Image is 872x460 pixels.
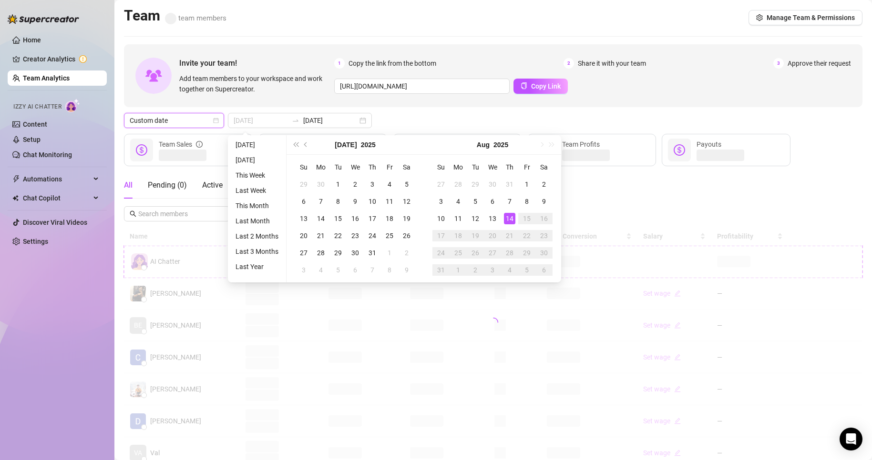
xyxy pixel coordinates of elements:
div: 27 [435,179,447,190]
th: Mo [312,159,329,176]
span: Manage Team & Permissions [767,14,855,21]
input: Search members [138,209,216,219]
div: 8 [332,196,344,207]
div: 15 [332,213,344,224]
td: 2025-08-06 [484,193,501,210]
a: Creator Analytics exclamation-circle [23,51,99,67]
img: AI Chatter [65,99,80,112]
span: Automations [23,171,91,187]
th: Sa [398,159,415,176]
td: 2025-08-09 [535,193,553,210]
div: 27 [298,247,309,259]
button: Choose a month [335,135,357,154]
div: 8 [384,264,395,276]
span: swap-right [292,117,299,124]
div: 9 [401,264,412,276]
li: Last Week [232,185,282,196]
div: 23 [538,230,550,241]
td: 2025-07-08 [329,193,347,210]
li: [DATE] [232,139,282,150]
td: 2025-07-15 [329,210,347,227]
td: 2025-07-28 [450,176,467,193]
span: copy [521,82,527,89]
div: 6 [298,196,309,207]
div: 4 [315,264,327,276]
span: thunderbolt [12,175,20,183]
td: 2025-08-10 [432,210,450,227]
span: Active [202,180,223,190]
div: 24 [435,247,447,259]
td: 2025-08-25 [450,244,467,261]
div: 29 [521,247,533,259]
td: 2025-07-02 [347,176,364,193]
span: Approve their request [788,58,851,69]
div: 1 [521,179,533,190]
td: 2025-08-18 [450,227,467,244]
span: to [292,117,299,124]
button: Choose a year [361,135,376,154]
td: 2025-07-29 [467,176,484,193]
div: 2 [538,179,550,190]
div: 12 [470,213,481,224]
div: 10 [435,213,447,224]
td: 2025-06-29 [295,176,312,193]
td: 2025-08-26 [467,244,484,261]
div: 6 [487,196,498,207]
td: 2025-07-12 [398,193,415,210]
div: 26 [401,230,412,241]
td: 2025-08-17 [432,227,450,244]
span: setting [756,14,763,21]
div: 16 [349,213,361,224]
img: logo-BBDzfeDw.svg [8,14,79,24]
td: 2025-09-06 [535,261,553,279]
span: 2 [564,58,574,69]
div: 12 [401,196,412,207]
div: 3 [487,264,498,276]
td: 2025-08-27 [484,244,501,261]
div: 28 [452,179,464,190]
td: 2025-07-25 [381,227,398,244]
td: 2025-07-22 [329,227,347,244]
div: 18 [452,230,464,241]
td: 2025-07-24 [364,227,381,244]
a: Settings [23,238,48,245]
td: 2025-08-02 [535,176,553,193]
span: team members [165,14,226,22]
th: Th [364,159,381,176]
td: 2025-08-16 [535,210,553,227]
td: 2025-08-31 [432,261,450,279]
td: 2025-08-05 [467,193,484,210]
div: 31 [367,247,378,259]
div: 14 [504,213,515,224]
td: 2025-08-23 [535,227,553,244]
div: 3 [298,264,309,276]
div: 22 [521,230,533,241]
div: 17 [367,213,378,224]
li: Last Year [232,261,282,272]
span: info-circle [196,139,203,150]
div: 30 [538,247,550,259]
div: 18 [384,213,395,224]
td: 2025-08-13 [484,210,501,227]
div: All [124,180,133,191]
span: Copy the link from the bottom [349,58,436,69]
th: Mo [450,159,467,176]
div: 15 [521,213,533,224]
div: 20 [298,230,309,241]
th: Tu [329,159,347,176]
button: Manage Team & Permissions [749,10,862,25]
div: 11 [452,213,464,224]
div: 1 [332,179,344,190]
div: 6 [538,264,550,276]
div: 9 [538,196,550,207]
span: Izzy AI Chatter [13,102,62,111]
h2: Team [124,7,226,25]
a: Team Analytics [23,74,70,82]
td: 2025-08-14 [501,210,518,227]
td: 2025-08-04 [312,261,329,279]
a: Home [23,36,41,44]
div: 26 [470,247,481,259]
div: 10 [367,196,378,207]
div: 21 [315,230,327,241]
li: Last 3 Months [232,246,282,257]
